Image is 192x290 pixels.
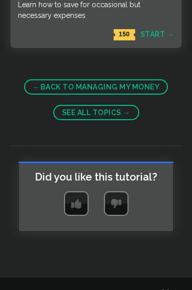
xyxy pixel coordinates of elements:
button: Thumbs down [104,191,129,216]
a: See all topics → [53,105,139,120]
button: Thumbs up [64,191,89,216]
b: → [123,108,131,117]
b: ← [33,83,40,91]
h3: Did you like this tutorial? [27,171,166,184]
a: ←Back to Managing My Money [24,79,168,95]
